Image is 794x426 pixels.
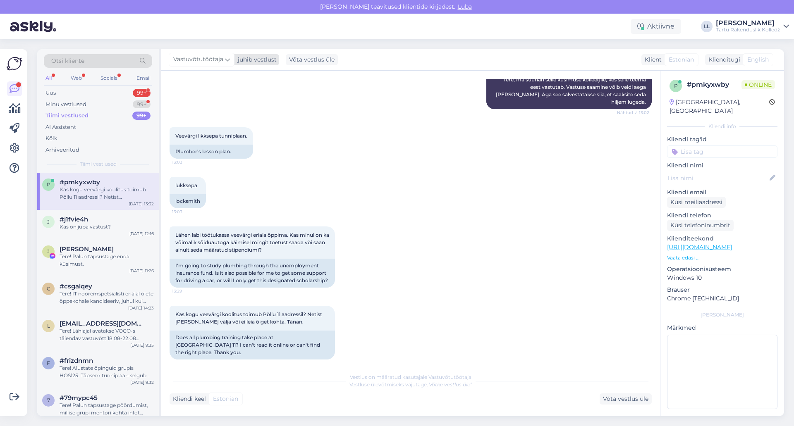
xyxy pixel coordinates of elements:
[173,55,223,64] span: Vastuvõtutöötaja
[45,89,56,97] div: Uus
[170,259,335,288] div: I'm going to study plumbing through the unemployment insurance fund. Is it also possible for me t...
[60,178,100,186] span: #pmkyxwby
[128,305,154,311] div: [DATE] 14:23
[99,73,119,83] div: Socials
[427,381,472,388] i: „Võtke vestlus üle”
[667,188,777,197] p: Kliendi email
[47,219,50,225] span: j
[669,55,694,64] span: Estonian
[741,80,775,89] span: Online
[44,73,53,83] div: All
[60,216,88,223] span: #j1fvie4h
[133,100,151,109] div: 99+
[687,80,741,90] div: # pmkyxwby
[60,364,154,379] div: Tere! Alustate õpinguid grupis HOS125. Täpsem tunniplaan selgub augustikuu lõpuks, info tundide t...
[172,209,203,215] span: 13:03
[130,379,154,386] div: [DATE] 9:32
[667,197,726,208] div: Küsi meiliaadressi
[350,374,471,380] span: Vestlus on määratud kasutajale Vastuvõtutöötaja
[172,159,203,165] span: 13:03
[130,342,154,348] div: [DATE] 9:35
[47,397,50,403] span: 7
[60,253,154,268] div: Tere! Palun täpsustage enda küsimust.
[129,201,154,207] div: [DATE] 13:32
[47,286,50,292] span: c
[47,181,50,188] span: p
[486,73,652,109] div: Tere, ma suunan selle küsimuse kolleegile, kes selle teema eest vastutab. Vastuse saamine võib ve...
[45,146,79,154] div: Arhiveeritud
[349,381,472,388] span: Vestluse ülevõtmiseks vajutage
[641,55,662,64] div: Klient
[705,55,740,64] div: Klienditugi
[60,186,154,201] div: Kas kogu veevärgi koolitus toimub Põllu 11 aadressil? Netist [PERSON_NAME] välja või ei leia õige...
[716,20,789,33] a: [PERSON_NAME]Tartu Rakenduslik Kolledž
[170,194,206,208] div: locksmith
[69,73,84,83] div: Web
[60,245,114,253] span: Juri Lyamin
[667,286,777,294] p: Brauser
[45,100,86,109] div: Minu vestlused
[60,402,154,416] div: Tere! Palun täpsustage pöördumist, millise grupi mentori kohta infot küsite.
[747,55,769,64] span: English
[175,182,197,188] span: lukksepa
[286,54,338,65] div: Võta vestlus üle
[45,112,88,120] div: Tiimi vestlused
[172,360,203,366] span: 13:32
[670,98,769,115] div: [GEOGRAPHIC_DATA], [GEOGRAPHIC_DATA]
[667,265,777,274] p: Operatsioonisüsteem
[617,109,649,116] span: Nähtud ✓ 13:02
[132,112,151,120] div: 99+
[47,360,50,366] span: f
[701,21,713,32] div: LL
[455,3,474,10] span: Luba
[175,133,247,139] span: Veevärgi likksepa tunniplaan.
[135,73,152,83] div: Email
[674,83,678,89] span: p
[51,57,84,65] span: Otsi kliente
[60,357,93,364] span: #frizdnmn
[172,288,203,294] span: 13:29
[667,324,777,332] p: Märkmed
[175,311,323,325] span: Kas kogu veevärgi koolitus toimub Põllu 11 aadressil? Netist [PERSON_NAME] välja või ei leia õige...
[667,274,777,282] p: Windows 10
[600,393,652,405] div: Võta vestlus üle
[667,145,777,158] input: Lisa tag
[667,174,768,183] input: Lisa nimi
[60,320,146,327] span: lesjakozlovskaja17@gmail.com
[60,290,154,305] div: Tere! IT nooremspetsialisti erialal olete õppekohale kandideeriv, juhul kui eespool olijatest õpp...
[47,323,50,329] span: l
[129,268,154,274] div: [DATE] 11:26
[129,231,154,237] div: [DATE] 12:16
[60,394,98,402] span: #79mypc45
[667,123,777,130] div: Kliendi info
[213,395,238,403] span: Estonian
[80,160,117,168] span: Tiimi vestlused
[45,123,76,131] div: AI Assistent
[133,89,151,97] div: 99+
[7,56,22,71] img: Askly Logo
[667,220,734,231] div: Küsi telefoninumbrit
[47,248,50,255] span: J
[667,234,777,243] p: Klienditeekond
[234,55,277,64] div: juhib vestlust
[45,134,57,143] div: Kõik
[667,211,777,220] p: Kliendi telefon
[60,283,92,290] span: #csgalqey
[631,19,681,34] div: Aktiivne
[60,223,154,231] div: Kas on juba vastust?
[60,327,154,342] div: Tere! Lähiajal avatakse VOCO-s täiendav vastuvõtt 18.08-22.08 üksikutele kohtadele, info jõuab lä...
[716,26,780,33] div: Tartu Rakenduslik Kolledž
[716,20,780,26] div: [PERSON_NAME]
[667,161,777,170] p: Kliendi nimi
[170,395,206,403] div: Kliendi keel
[175,232,330,253] span: Lähen läbi töötukassa veevärgi eriala õppima. Kas minul on ka võimalik sõiduautoga käimisel mingi...
[170,145,253,159] div: Plumber's lesson plan.
[667,135,777,144] p: Kliendi tag'id
[667,294,777,303] p: Chrome [TECHNICAL_ID]
[667,254,777,262] p: Vaata edasi ...
[667,311,777,319] div: [PERSON_NAME]
[667,243,732,251] a: [URL][DOMAIN_NAME]
[170,331,335,359] div: Does all plumbing training take place at [GEOGRAPHIC_DATA] 11? I can't read it online or can't fi...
